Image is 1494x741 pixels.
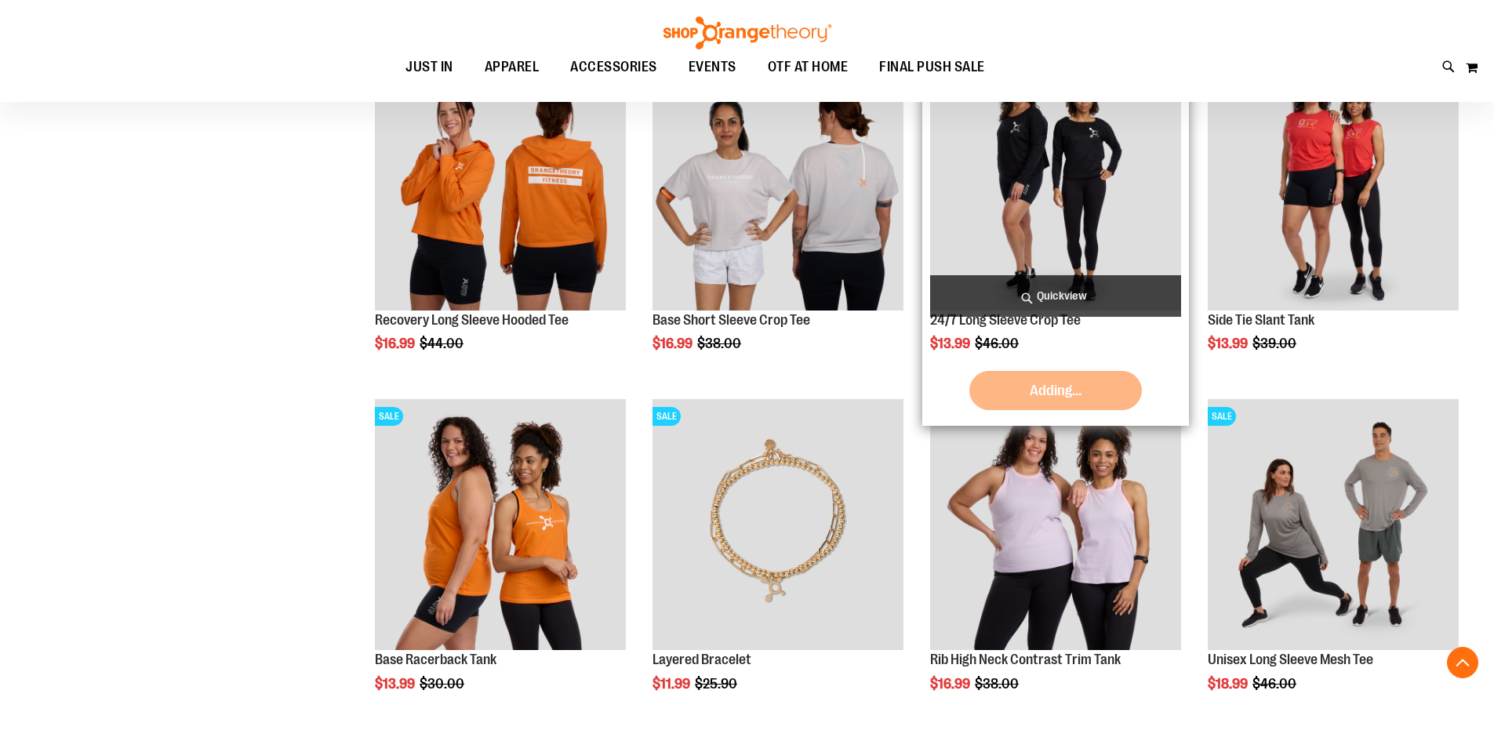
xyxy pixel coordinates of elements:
[375,336,417,351] span: $16.99
[1208,60,1459,313] a: Side Tie Slant TankSALE
[930,399,1181,650] img: Rib Tank w/ Contrast Binding primary image
[922,391,1189,732] div: product
[930,60,1181,313] a: 24/7 Long Sleeve Crop TeeSALE
[673,49,752,85] a: EVENTS
[768,49,849,85] span: OTF AT HOME
[652,407,681,426] span: SALE
[689,49,736,85] span: EVENTS
[1208,399,1459,652] a: Unisex Long Sleeve Mesh Tee primary imageSALE
[652,60,903,311] img: Main Image of Base Short Sleeve Crop Tee
[661,16,834,49] img: Shop Orangetheory
[367,52,634,392] div: product
[645,52,911,392] div: product
[863,49,1001,85] a: FINAL PUSH SALE
[469,49,555,85] a: APPAREL
[1200,391,1467,732] div: product
[1447,647,1478,678] button: Back To Top
[1208,399,1459,650] img: Unisex Long Sleeve Mesh Tee primary image
[375,60,626,311] img: Main Image of Recovery Long Sleeve Hooded Tee
[375,676,417,692] span: $13.99
[390,49,469,85] a: JUST IN
[930,312,1081,328] a: 24/7 Long Sleeve Crop Tee
[420,336,466,351] span: $44.00
[405,49,453,85] span: JUST IN
[375,407,403,426] span: SALE
[922,52,1189,427] div: product
[375,60,626,313] a: Main Image of Recovery Long Sleeve Hooded TeeSALE
[375,652,496,667] a: Base Racerback Tank
[485,49,540,85] span: APPAREL
[1208,652,1373,667] a: Unisex Long Sleeve Mesh Tee
[375,399,626,652] a: Base Racerback TankSALE
[697,336,743,351] span: $38.00
[652,60,903,313] a: Main Image of Base Short Sleeve Crop TeeSALE
[1208,312,1314,328] a: Side Tie Slant Tank
[930,60,1181,311] img: 24/7 Long Sleeve Crop Tee
[1208,676,1250,692] span: $18.99
[1200,52,1467,392] div: product
[652,312,810,328] a: Base Short Sleeve Crop Tee
[652,676,692,692] span: $11.99
[645,391,911,732] div: product
[975,336,1021,351] span: $46.00
[930,676,972,692] span: $16.99
[652,399,903,650] img: Layered Bracelet
[420,676,467,692] span: $30.00
[1252,676,1299,692] span: $46.00
[879,49,985,85] span: FINAL PUSH SALE
[570,49,657,85] span: ACCESSORIES
[695,676,740,692] span: $25.90
[375,312,569,328] a: Recovery Long Sleeve Hooded Tee
[752,49,864,85] a: OTF AT HOME
[930,652,1121,667] a: Rib High Neck Contrast Trim Tank
[975,676,1021,692] span: $38.00
[375,399,626,650] img: Base Racerback Tank
[554,49,673,85] a: ACCESSORIES
[652,652,751,667] a: Layered Bracelet
[1208,407,1236,426] span: SALE
[652,336,695,351] span: $16.99
[652,399,903,652] a: Layered BraceletSALE
[930,399,1181,652] a: Rib Tank w/ Contrast Binding primary imageSALE
[1208,60,1459,311] img: Side Tie Slant Tank
[1252,336,1299,351] span: $39.00
[1208,336,1250,351] span: $13.99
[367,391,634,732] div: product
[930,275,1181,317] a: Quickview
[930,336,972,351] span: $13.99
